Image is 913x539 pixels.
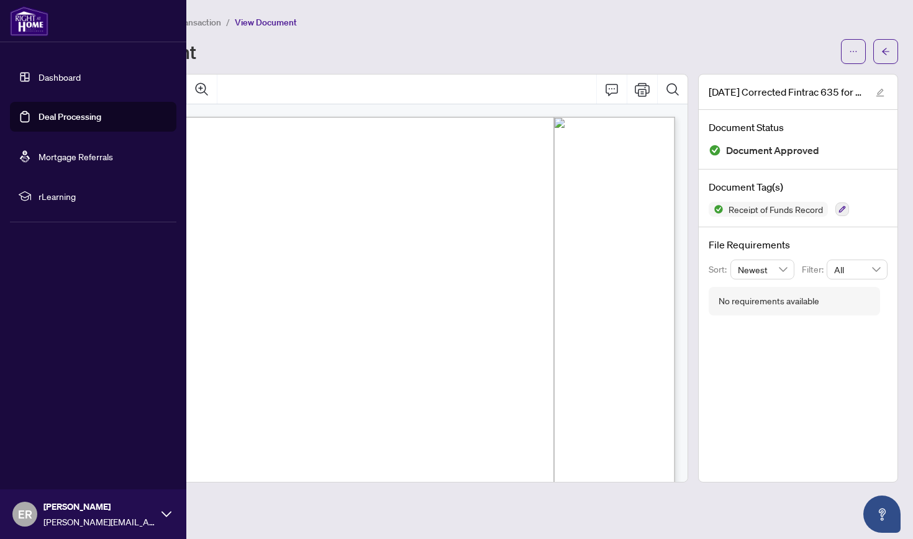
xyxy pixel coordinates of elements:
div: No requirements available [719,294,819,308]
span: Receipt of Funds Record [724,205,828,214]
button: Open asap [863,496,901,533]
img: Status Icon [709,202,724,217]
a: Mortgage Referrals [39,151,113,162]
span: Newest [738,260,788,279]
a: Deal Processing [39,111,101,122]
img: logo [10,6,48,36]
span: [PERSON_NAME] [43,500,155,514]
span: arrow-left [881,47,890,56]
span: edit [876,88,884,97]
p: Sort: [709,263,730,276]
span: [PERSON_NAME][EMAIL_ADDRESS][PERSON_NAME][DOMAIN_NAME] [43,515,155,528]
h4: File Requirements [709,237,888,252]
span: ellipsis [849,47,858,56]
p: Filter: [802,263,827,276]
span: [DATE] Corrected Fintrac 635 for [STREET_ADDRESS]pdf [709,84,864,99]
span: View Transaction [155,17,221,28]
a: Dashboard [39,71,81,83]
span: rLearning [39,189,168,203]
span: View Document [235,17,297,28]
img: Document Status [709,144,721,156]
span: ER [18,505,32,523]
li: / [226,15,230,29]
h4: Document Status [709,120,888,135]
h4: Document Tag(s) [709,179,888,194]
span: All [834,260,880,279]
span: Document Approved [726,142,819,159]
